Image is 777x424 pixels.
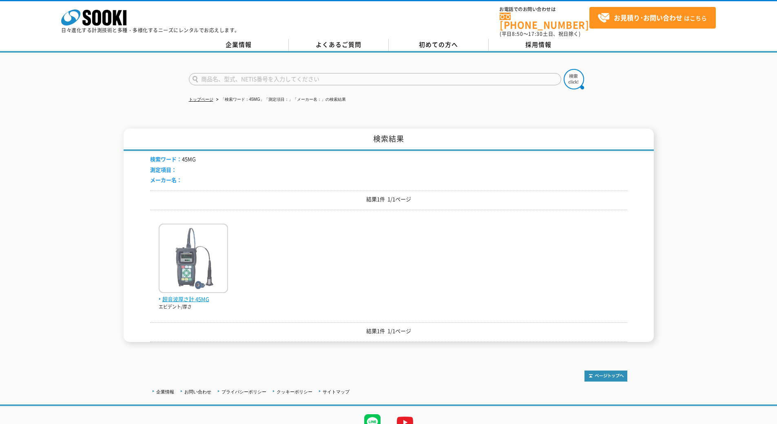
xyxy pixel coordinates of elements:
[419,40,458,49] span: 初めての方へ
[584,371,627,382] img: トップページへ
[159,304,228,311] p: エビデント/厚さ
[150,195,627,204] p: 結果1件 1/1ページ
[150,327,627,335] p: 結果1件 1/1ページ
[189,73,561,85] input: 商品名、型式、NETIS番号を入力してください
[564,69,584,89] img: btn_search.png
[512,30,523,38] span: 8:50
[489,39,589,51] a: 採用情報
[184,389,211,394] a: お問い合わせ
[500,7,589,12] span: お電話でのお問い合わせは
[150,176,182,184] span: メーカー名：
[159,224,228,295] img: 45MG
[156,389,174,394] a: 企業情報
[289,39,389,51] a: よくあるご質問
[150,166,177,173] span: 測定項目：
[150,155,182,163] span: 検索ワード：
[159,295,228,304] span: 超音波厚さ計 45MG
[159,286,228,304] a: 超音波厚さ計 45MG
[61,28,240,33] p: 日々進化する計測技術と多種・多様化するニーズにレンタルでお応えします。
[500,30,580,38] span: (平日 ～ 土日、祝日除く)
[389,39,489,51] a: 初めての方へ
[598,12,707,24] span: はこちら
[221,389,266,394] a: プライバシーポリシー
[150,155,196,164] li: 45MG
[323,389,350,394] a: サイトマップ
[124,129,654,151] h1: 検索結果
[614,13,682,22] strong: お見積り･お問い合わせ
[277,389,312,394] a: クッキーポリシー
[189,97,213,102] a: トップページ
[500,13,589,29] a: [PHONE_NUMBER]
[189,39,289,51] a: 企業情報
[589,7,716,29] a: お見積り･お問い合わせはこちら
[528,30,543,38] span: 17:30
[215,95,346,104] li: 「検索ワード：45MG」「測定項目：」「メーカー名：」の検索結果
